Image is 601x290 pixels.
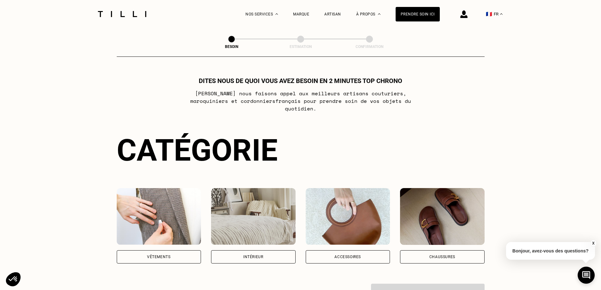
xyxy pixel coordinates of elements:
[590,240,596,247] button: X
[400,188,485,245] img: Chaussures
[211,188,296,245] img: Intérieur
[460,10,468,18] img: icône connexion
[500,13,503,15] img: menu déroulant
[275,13,278,15] img: Menu déroulant
[293,12,309,16] a: Marque
[175,90,426,112] p: [PERSON_NAME] nous faisons appel aux meilleurs artisans couturiers , maroquiniers et cordonniers ...
[506,242,595,260] p: Bonjour, avez-vous des questions?
[306,188,390,245] img: Accessoires
[243,255,263,259] div: Intérieur
[486,11,492,17] span: 🇫🇷
[199,77,402,85] h1: Dites nous de quoi vous avez besoin en 2 minutes top chrono
[117,188,201,245] img: Vêtements
[396,7,440,21] a: Prendre soin ici
[96,11,149,17] img: Logo du service de couturière Tilli
[200,44,263,49] div: Besoin
[147,255,170,259] div: Vêtements
[338,44,401,49] div: Confirmation
[378,13,380,15] img: Menu déroulant à propos
[324,12,341,16] a: Artisan
[117,133,485,168] div: Catégorie
[269,44,332,49] div: Estimation
[334,255,361,259] div: Accessoires
[429,255,455,259] div: Chaussures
